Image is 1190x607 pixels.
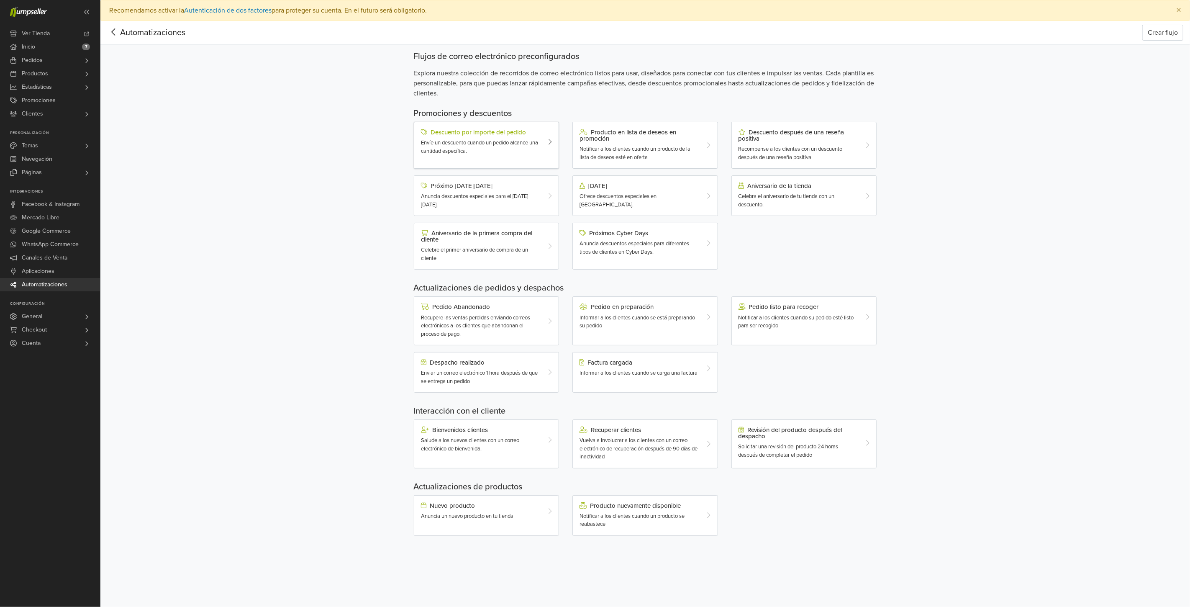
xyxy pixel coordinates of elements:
span: Canales de Venta [22,251,67,265]
p: Configuración [10,301,100,306]
div: Recuperar clientes [580,427,699,433]
div: Despacho realizado [421,359,540,366]
span: Aplicaciones [22,265,54,278]
span: Solicitar una revisión del producto 24 horas después de completar el pedido [739,443,839,458]
div: Aniversario de la tienda [739,183,858,189]
div: Descuento después de una reseña positiva [739,129,858,142]
div: Flujos de correo electrónico preconfigurados [413,51,877,62]
p: Integraciones [10,189,100,194]
h5: Actualizaciones de pedidos y despachos [413,283,877,293]
div: [DATE] [580,183,699,189]
span: Productos [22,67,48,80]
h5: Actualizaciones de productos [413,482,877,492]
span: Automatizaciones [107,26,172,39]
span: 7 [82,44,90,50]
button: Crear flujo [1142,25,1183,41]
span: Ofrece descuentos especiales en [GEOGRAPHIC_DATA]. [580,193,657,208]
span: Enviar un correo electrónico 1 hora después de que se entrega un pedido [421,370,538,385]
div: Aniversario de la primera compra del cliente [421,230,540,243]
span: Google Commerce [22,224,71,238]
span: Notificar a los clientes cuando un producto se reabastece [580,513,685,528]
h5: Promociones y descuentos [413,108,877,118]
span: Ver Tienda [22,27,50,40]
a: Autenticación de dos factores [184,6,272,15]
span: Automatizaciones [22,278,67,291]
div: Pedido listo para recoger [739,303,858,310]
span: Recupere las ventas perdidas enviando correos electrónicos a los clientes que abandonan el proces... [421,314,530,337]
div: Pedido en preparación [580,303,699,310]
span: Celebre el primer aniversario de compra de un cliente [421,247,528,262]
span: Anuncia descuentos especiales para diferentes tipos de clientes en Cyber Days. [580,240,689,255]
span: Salude a los nuevos clientes con un correo electrónico de bienvenida. [421,437,519,452]
span: Envíe un descuento cuando un pedido alcance una cantidad específica. [421,139,538,154]
div: Próximos Cyber Days [580,230,699,237]
span: Notificar a los clientes cuando su pedido esté listo para ser recogido [739,314,854,329]
span: Informar a los clientes cuando se carga una factura [580,370,698,376]
span: WhatsApp Commerce [22,238,79,251]
p: Personalización [10,131,100,136]
span: Pedidos [22,54,43,67]
span: General [22,310,42,323]
span: Explora nuestra colección de recorridos de correo electrónico listos para usar, diseñados para co... [413,68,877,98]
button: Close [1168,0,1190,21]
span: Cuenta [22,337,41,350]
span: Inicio [22,40,35,54]
h5: Interacción con el cliente [413,406,877,416]
span: Checkout [22,323,47,337]
span: Vuelva a involucrar a los clientes con un correo electrónico de recuperación después de 90 días d... [580,437,698,460]
span: Informar a los clientes cuando se está preparando su pedido [580,314,695,329]
div: Descuento por importe del pedido [421,129,540,136]
div: Revisión del producto después del despacho [739,427,858,440]
div: Factura cargada [580,359,699,366]
span: Facebook & Instagram [22,198,80,211]
div: Bienvenidos clientes [421,427,540,433]
div: Nuevo producto [421,502,540,509]
span: Recompense a los clientes con un descuento después de una reseña positiva [739,146,843,161]
span: Estadísticas [22,80,52,94]
span: Navegación [22,152,52,166]
span: Promociones [22,94,56,107]
span: Celebra el aniversario de tu tienda con un descuento. [739,193,835,208]
span: Clientes [22,107,43,121]
span: Anuncia un nuevo producto en tu tienda [421,513,513,520]
span: × [1176,4,1181,16]
span: Páginas [22,166,42,179]
div: Próximo [DATE][DATE] [421,183,540,189]
div: Producto en lista de deseos en promoción [580,129,699,142]
div: Pedido Abandonado [421,303,540,310]
span: Notificar a los clientes cuando un producto de la lista de deseos esté en oferta [580,146,690,161]
span: Temas [22,139,38,152]
span: Anuncia descuentos especiales para el [DATE][DATE]. [421,193,528,208]
div: Producto nuevamente disponible [580,502,699,509]
span: Mercado Libre [22,211,59,224]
